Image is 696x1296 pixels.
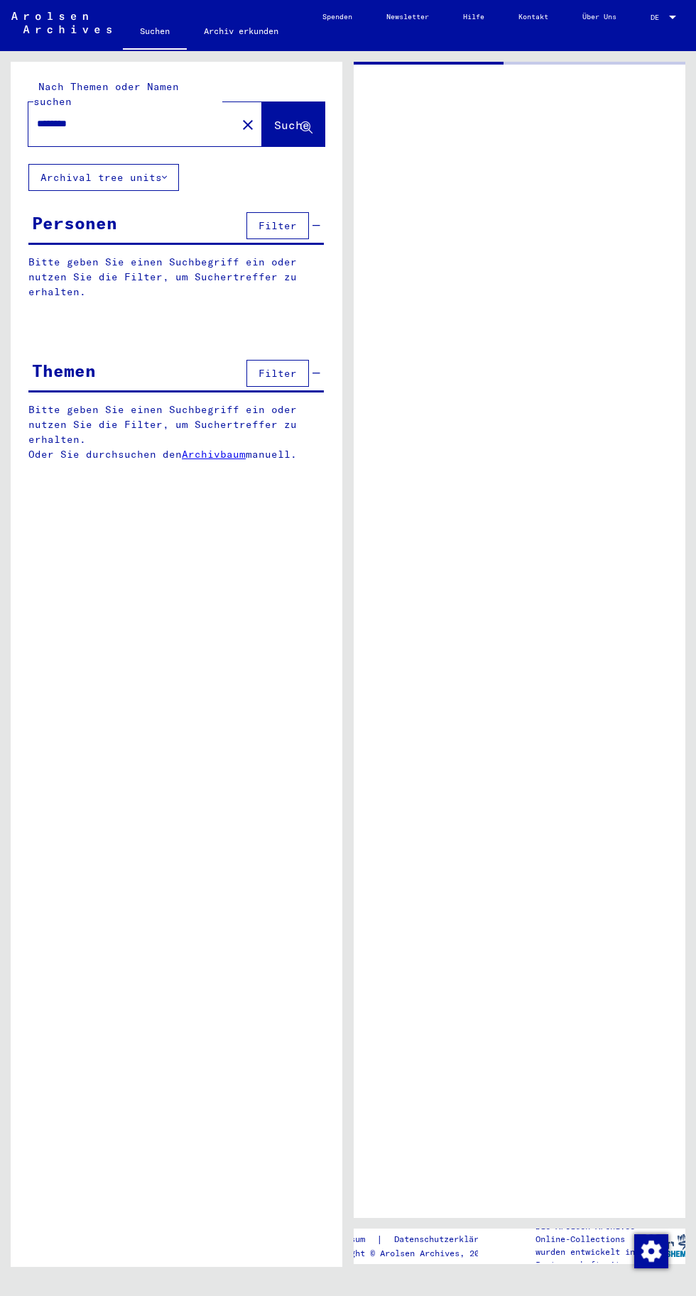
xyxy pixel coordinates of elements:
div: Personen [32,210,117,236]
a: Archiv erkunden [187,14,295,48]
a: Archivbaum [182,448,246,461]
img: Arolsen_neg.svg [11,12,112,33]
span: Filter [259,367,297,380]
p: Die Arolsen Archives Online-Collections [535,1220,644,1246]
div: Themen [32,358,96,383]
button: Suche [262,102,325,146]
span: Filter [259,219,297,232]
div: Zustimmung ändern [634,1234,668,1268]
button: Clear [234,110,262,138]
mat-label: Nach Themen oder Namen suchen [33,80,179,108]
span: Suche [274,118,310,132]
p: Bitte geben Sie einen Suchbegriff ein oder nutzen Sie die Filter, um Suchertreffer zu erhalten. [28,255,324,300]
a: Suchen [123,14,187,51]
button: Filter [246,212,309,239]
span: DE [651,13,666,21]
mat-icon: close [239,116,256,133]
a: Datenschutzerklärung [383,1232,511,1247]
p: Bitte geben Sie einen Suchbegriff ein oder nutzen Sie die Filter, um Suchertreffer zu erhalten. O... [28,402,325,462]
button: Filter [246,360,309,387]
div: | [320,1232,511,1247]
button: Archival tree units [28,164,179,191]
img: Zustimmung ändern [634,1234,668,1268]
p: Copyright © Arolsen Archives, 2021 [320,1247,511,1260]
p: wurden entwickelt in Partnerschaft mit [535,1246,644,1271]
